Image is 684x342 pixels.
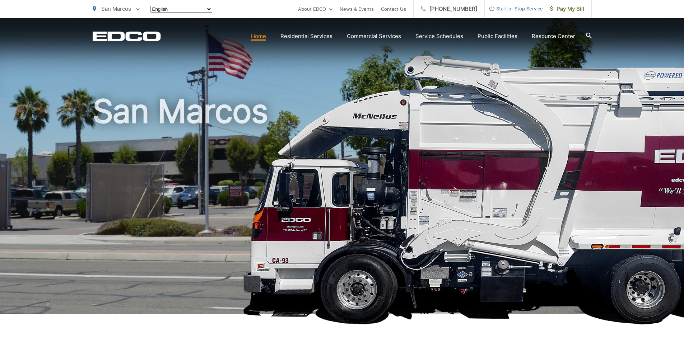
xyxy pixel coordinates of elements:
[532,32,575,41] a: Resource Center
[478,32,517,41] a: Public Facilities
[150,6,212,13] select: Select a language
[550,5,584,13] span: Pay My Bill
[381,5,406,13] a: Contact Us
[298,5,332,13] a: About EDCO
[340,5,374,13] a: News & Events
[93,31,161,41] a: EDCD logo. Return to the homepage.
[347,32,401,41] a: Commercial Services
[93,93,592,320] h1: San Marcos
[415,32,463,41] a: Service Schedules
[101,5,131,12] span: San Marcos
[251,32,266,41] a: Home
[280,32,332,41] a: Residential Services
